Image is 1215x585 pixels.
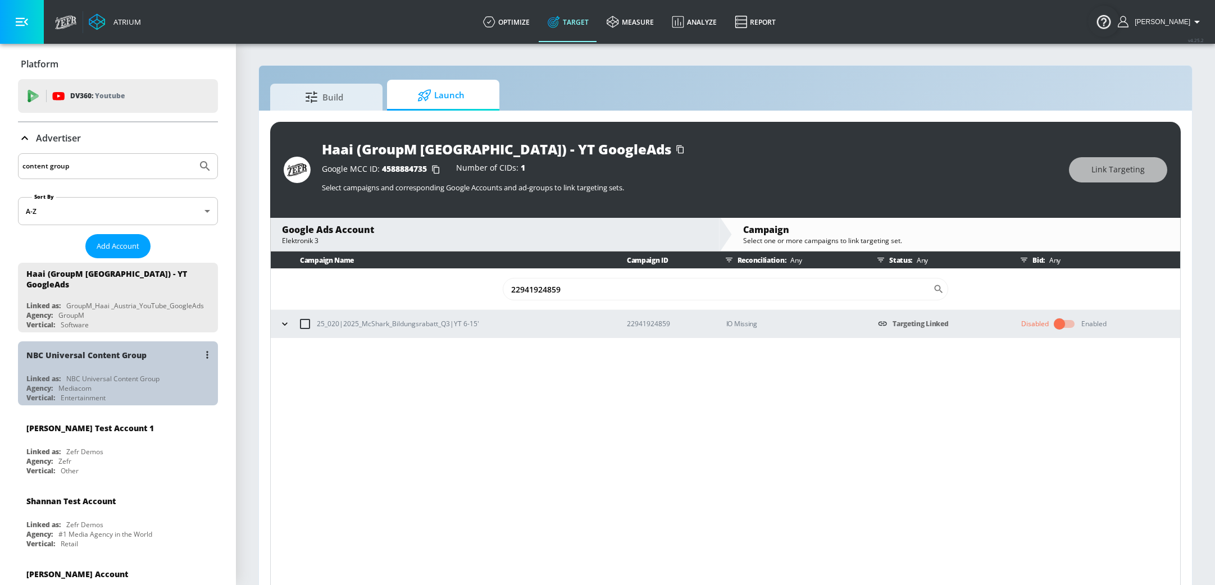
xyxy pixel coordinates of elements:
div: Entertainment [61,393,106,403]
div: Bid: [1016,252,1175,268]
div: GroupM_Haai _Austria_YouTube_GoogleAds [66,301,204,310]
div: Haai (GroupM [GEOGRAPHIC_DATA]) - YT GoogleAdsLinked as:GroupM_Haai _Austria_YouTube_GoogleAdsAge... [18,263,218,332]
div: Elektronik 3 [282,236,708,245]
div: Disabled [1021,319,1049,329]
p: Any [786,254,802,266]
a: Atrium [89,13,141,30]
div: Agency: [26,456,53,466]
div: Shannan Test AccountLinked as:Zefr DemosAgency:#1 Media Agency in the WorldVertical:Retail [18,487,218,551]
p: DV360: [70,90,125,102]
p: IO Missing [726,317,860,330]
div: Enabled [1081,319,1107,329]
div: Google MCC ID: [322,164,445,175]
div: Vertical: [26,539,55,549]
div: Vertical: [26,320,55,330]
div: Zefr Demos [66,520,103,529]
button: [PERSON_NAME] [1118,15,1204,29]
div: Agency: [26,383,53,393]
span: 1 [521,162,525,173]
div: Reconciliation: [721,252,860,268]
div: Software [61,320,89,330]
div: Other [61,466,79,476]
a: Targeting Linked [893,319,948,328]
div: Mediacom [58,383,92,393]
div: [PERSON_NAME] Account [26,569,128,579]
a: Report [726,2,785,42]
div: Select one or more campaigns to link targeting set. [743,236,1169,245]
div: Campaign [743,223,1169,236]
div: Agency: [26,310,53,320]
input: Search Campaign Name or ID [503,278,934,300]
a: Analyze [663,2,726,42]
div: NBC Universal Content GroupLinked as:NBC Universal Content GroupAgency:MediacomVertical:Entertain... [18,341,218,405]
p: 25_020|2025_McShark_Bildungsrabatt_Q3|YT 6-15' [317,318,479,330]
button: Submit Search [193,154,217,179]
div: Zefr Demos [66,447,103,456]
div: #1 Media Agency in the World [58,529,152,539]
span: Launch [398,82,484,109]
div: Linked as: [26,301,61,310]
div: A-Z [18,197,218,225]
p: Advertiser [36,132,81,144]
div: Vertical: [26,466,55,476]
div: [PERSON_NAME] Test Account 1Linked as:Zefr DemosAgency:ZefrVertical:Other [18,414,218,478]
p: Platform [21,58,58,70]
div: Agency: [26,529,53,539]
p: Youtube [95,90,125,102]
label: Sort By [32,193,56,200]
div: Vertical: [26,393,55,403]
div: Haai (GroupM [GEOGRAPHIC_DATA]) - YT GoogleAds [322,140,671,158]
th: Campaign Name [271,252,609,269]
span: 4588884735 [382,163,427,174]
div: Retail [61,539,78,549]
div: Zefr [58,456,71,466]
div: GroupM [58,310,84,320]
div: Atrium [109,17,141,27]
a: Target [539,2,598,42]
div: Advertiser [18,122,218,154]
div: NBC Universal Content Group [66,374,160,383]
div: Google Ads AccountElektronik 3 [271,218,719,251]
span: Build [281,84,367,111]
p: Select campaigns and corresponding Google Accounts and ad-groups to link targeting sets. [322,182,1058,193]
p: 22941924859 [627,318,708,330]
div: Status: [872,252,1003,268]
div: Linked as: [26,374,61,383]
button: Add Account [85,234,151,258]
div: Haai (GroupM [GEOGRAPHIC_DATA]) - YT GoogleAds [26,268,199,290]
a: optimize [474,2,539,42]
span: Add Account [97,240,139,253]
span: login as: stephanie.wolklin@zefr.com [1130,18,1190,26]
div: [PERSON_NAME] Test Account 1 [26,423,154,433]
div: Google Ads Account [282,223,708,236]
a: measure [598,2,663,42]
p: Any [1045,254,1061,266]
div: NBC Universal Content Group [26,350,147,360]
div: Number of CIDs: [456,164,525,175]
button: Open Resource Center [1088,6,1120,37]
div: DV360: Youtube [18,79,218,113]
div: Shannan Test Account [26,496,116,506]
input: Search by name [22,159,193,173]
span: v 4.25.2 [1188,37,1204,43]
p: Any [912,254,928,266]
div: Linked as: [26,520,61,529]
div: Linked as: [26,447,61,456]
div: Platform [18,48,218,80]
div: Search CID Name or Number [503,278,949,300]
th: Campaign ID [609,252,708,269]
